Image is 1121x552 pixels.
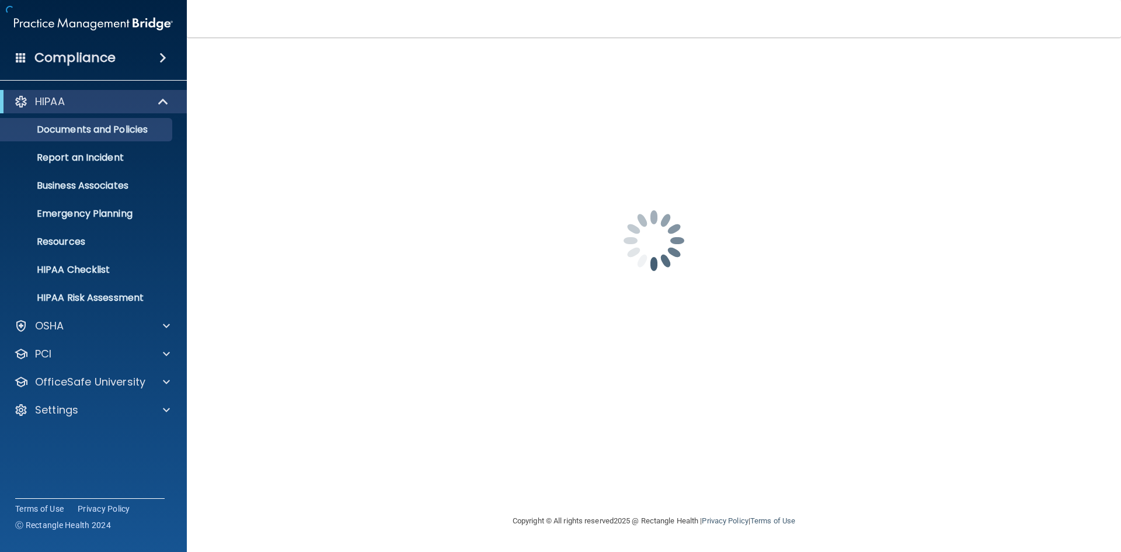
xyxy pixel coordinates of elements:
p: Business Associates [8,180,167,192]
p: OfficeSafe University [35,375,145,389]
a: Privacy Policy [78,503,130,515]
p: HIPAA [35,95,65,109]
a: HIPAA [14,95,169,109]
p: Report an Incident [8,152,167,164]
a: OSHA [14,319,170,333]
p: PCI [35,347,51,361]
a: Terms of Use [15,503,64,515]
p: Resources [8,236,167,248]
h4: Compliance [34,50,116,66]
a: OfficeSafe University [14,375,170,389]
a: Privacy Policy [702,516,748,525]
p: OSHA [35,319,64,333]
p: Settings [35,403,78,417]
p: HIPAA Risk Assessment [8,292,167,304]
span: Ⓒ Rectangle Health 2024 [15,519,111,531]
p: HIPAA Checklist [8,264,167,276]
img: PMB logo [14,12,173,36]
a: Terms of Use [750,516,795,525]
p: Emergency Planning [8,208,167,220]
a: PCI [14,347,170,361]
img: spinner.e123f6fc.gif [596,182,712,299]
a: Settings [14,403,170,417]
div: Copyright © All rights reserved 2025 @ Rectangle Health | | [441,502,867,540]
p: Documents and Policies [8,124,167,136]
